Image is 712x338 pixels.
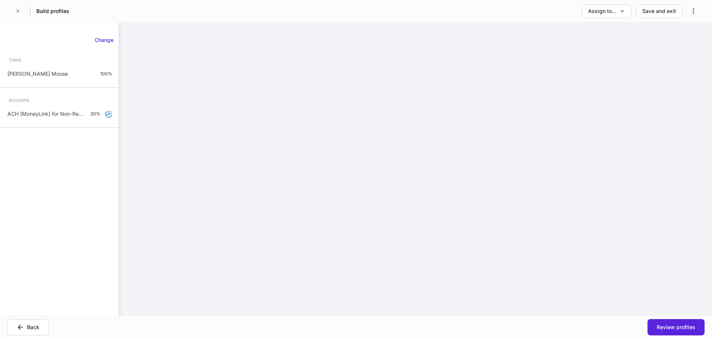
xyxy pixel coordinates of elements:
p: 20% [90,111,100,117]
button: Assign to... [582,4,632,18]
button: Change [90,34,118,46]
button: Review profiles [647,319,705,335]
button: Save and exit [636,4,682,18]
h5: Build profiles [36,7,69,15]
p: [PERSON_NAME] Mouse [7,70,68,78]
div: Back [27,324,39,331]
p: 100% [100,71,112,77]
div: Change [95,36,113,44]
div: Accounts [9,93,29,106]
div: Review profiles [657,324,695,331]
div: Client [9,53,21,66]
button: Back [7,319,49,335]
p: ACH (MoneyLink) for Non-Retirement Accounts [7,110,85,118]
div: Save and exit [642,7,676,15]
div: Assign to... [588,7,616,15]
